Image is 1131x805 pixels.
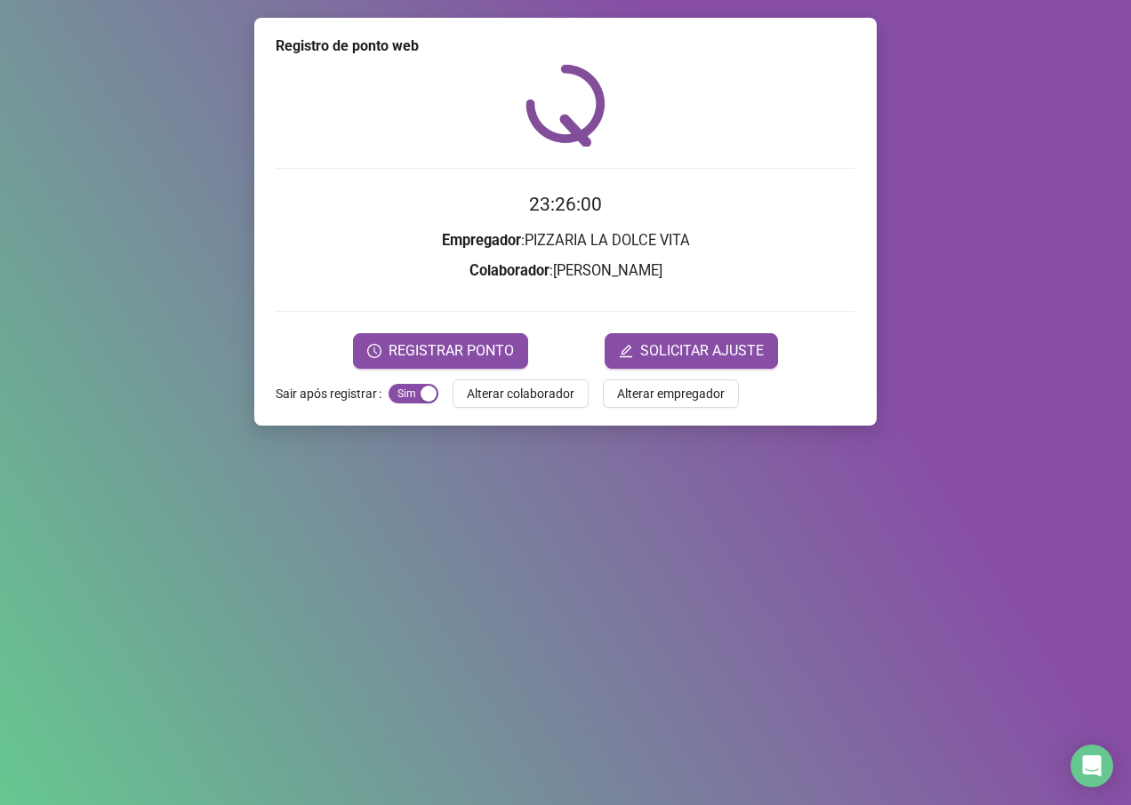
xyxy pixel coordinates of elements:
h3: : PIZZARIA LA DOLCE VITA [276,229,855,252]
strong: Colaborador [469,262,549,279]
span: edit [619,344,633,358]
time: 23:26:00 [529,194,602,215]
div: Registro de ponto web [276,36,855,57]
button: editSOLICITAR AJUSTE [605,333,778,369]
button: REGISTRAR PONTO [353,333,528,369]
div: Open Intercom Messenger [1071,745,1113,787]
button: Alterar empregador [603,379,739,408]
img: QRPoint [525,64,606,147]
h3: : [PERSON_NAME] [276,259,855,283]
span: REGISTRAR PONTO [389,340,514,362]
span: Alterar empregador [617,384,725,403]
label: Sair após registrar [276,379,389,408]
strong: Empregador [442,232,521,249]
span: SOLICITAR AJUSTE [640,340,764,362]
span: Alterar colaborador [467,384,574,403]
button: Alterar colaborador [453,379,589,408]
span: clock-circle [367,344,381,358]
